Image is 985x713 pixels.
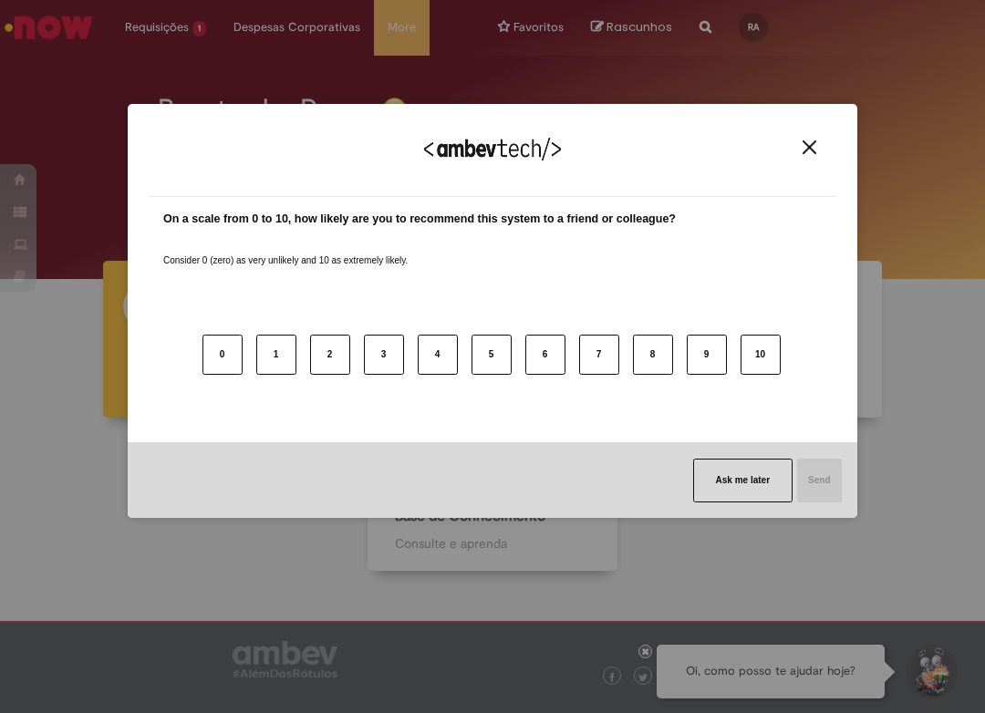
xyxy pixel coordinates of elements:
[693,459,793,502] button: Ask me later
[163,232,408,267] label: Consider 0 (zero) as very unlikely and 10 as extremely likely.
[472,335,512,375] button: 5
[163,211,676,228] label: On a scale from 0 to 10, how likely are you to recommend this system to a friend or colleague?
[202,335,243,375] button: 0
[687,335,727,375] button: 9
[525,335,565,375] button: 6
[803,140,816,154] img: Close
[424,138,561,160] img: Logo Ambevtech
[633,335,673,375] button: 8
[418,335,458,375] button: 4
[310,335,350,375] button: 2
[741,335,781,375] button: 10
[256,335,296,375] button: 1
[579,335,619,375] button: 7
[364,335,404,375] button: 3
[797,139,822,155] button: Close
